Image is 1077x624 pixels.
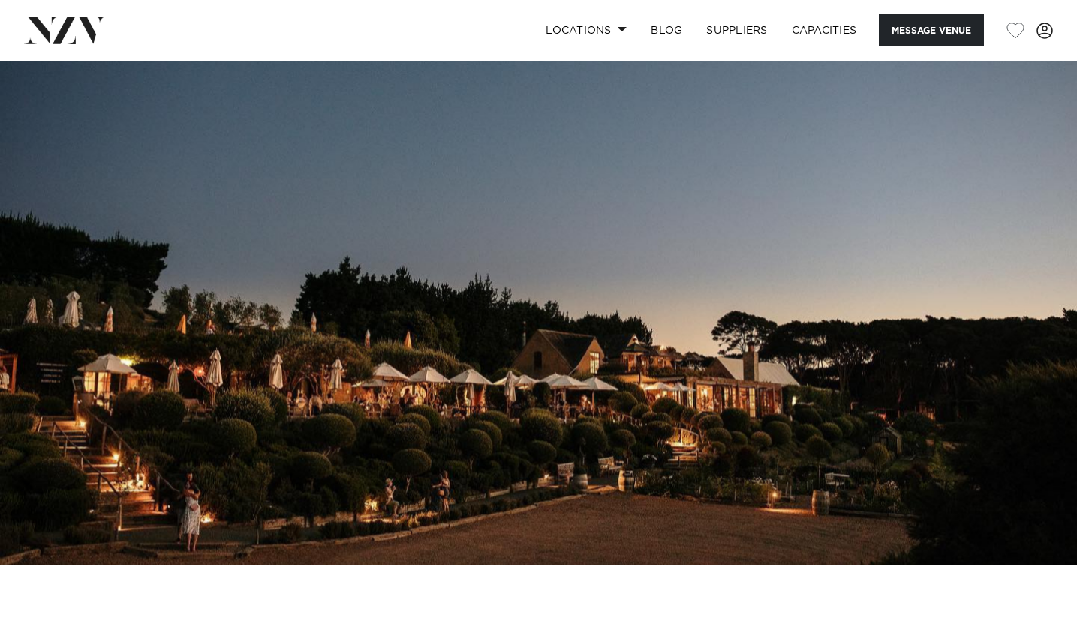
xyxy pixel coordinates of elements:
button: Message Venue [879,14,984,46]
a: SUPPLIERS [694,14,779,46]
a: Capacities [780,14,869,46]
a: BLOG [639,14,694,46]
a: Locations [534,14,639,46]
img: nzv-logo.png [24,16,106,43]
